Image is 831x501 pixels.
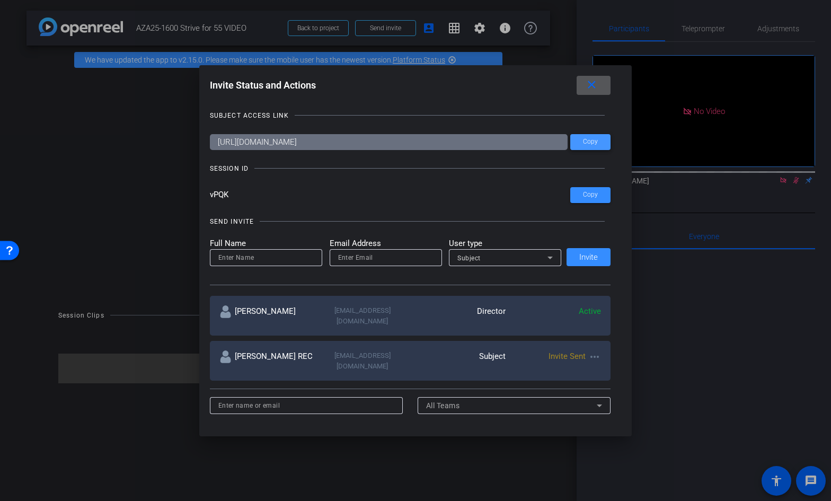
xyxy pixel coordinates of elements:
div: Subject [410,350,506,371]
span: Invite Sent [549,351,586,361]
div: SEND INVITE [210,216,254,227]
span: Copy [583,191,598,199]
mat-label: User type [449,238,561,250]
span: Subject [457,254,481,262]
div: SESSION ID [210,163,249,174]
input: Enter name or email [218,399,395,412]
div: [PERSON_NAME] [219,305,315,326]
mat-label: Full Name [210,238,322,250]
mat-label: Email Address [330,238,442,250]
openreel-title-line: SESSION ID [210,163,611,174]
openreel-title-line: SUBJECT ACCESS LINK [210,110,611,121]
mat-icon: more_horiz [588,350,601,363]
div: SUBJECT ACCESS LINK [210,110,289,121]
button: Copy [570,187,611,203]
span: Active [579,306,601,316]
span: Copy [583,138,598,146]
input: Enter Email [338,251,434,264]
openreel-title-line: SEND INVITE [210,216,611,227]
button: Copy [570,134,611,150]
div: Director [410,305,506,326]
input: Enter Name [218,251,314,264]
div: Invite Status and Actions [210,76,611,95]
span: All Teams [426,401,460,410]
div: [PERSON_NAME] REC [219,350,315,371]
div: [EMAIL_ADDRESS][DOMAIN_NAME] [315,305,410,326]
div: [EMAIL_ADDRESS][DOMAIN_NAME] [315,350,410,371]
mat-icon: close [585,78,598,92]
